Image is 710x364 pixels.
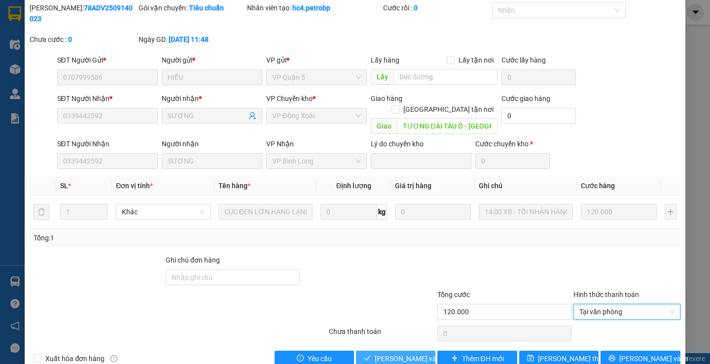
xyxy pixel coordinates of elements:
span: [PERSON_NAME] và In [619,353,688,364]
div: Chưa cước : [30,34,137,45]
div: Người nhận [162,138,262,149]
span: Giao hàng [371,95,402,102]
b: hc4.petrobp [292,4,330,12]
div: Chưa thanh toán [328,326,437,343]
span: Khác [122,204,204,219]
span: [PERSON_NAME] thay đổi [538,353,617,364]
span: VP Quận 5 [272,70,361,85]
span: [GEOGRAPHIC_DATA] tận nơi [399,104,497,115]
button: delete [34,204,49,220]
div: Người gửi [162,55,262,66]
input: Ghi chú đơn hàng [166,269,300,285]
div: Ngày GD: [139,34,246,45]
input: Ghi Chú [479,204,573,220]
span: Giao [371,118,397,134]
b: Tiêu chuẩn [189,4,224,12]
div: Tổng: 1 [34,232,275,243]
input: Cước lấy hàng [501,69,576,85]
div: VP Nhận [266,138,367,149]
span: Thêm ĐH mới [462,353,504,364]
th: Ghi chú [475,176,577,196]
input: Cước giao hàng [501,108,576,124]
label: Hình thức thanh toán [573,291,639,298]
div: VP gửi [266,55,367,66]
div: Gói vận chuyển: [139,2,246,13]
div: Nhân viên tạo: [247,2,381,13]
span: Lấy [371,69,393,85]
b: 0 [68,35,72,43]
div: SĐT Người Nhận [57,138,158,149]
span: VP Bình Long [272,154,361,168]
span: user-add [248,112,256,120]
label: Cước giao hàng [501,95,550,102]
b: 0 [414,4,418,12]
span: Lấy tận nơi [455,55,497,66]
span: Tên hàng [218,182,250,190]
span: Xuất hóa đơn hàng [41,353,108,364]
div: SĐT Người Nhận [57,93,158,104]
div: Lý do chuyển kho [371,138,471,149]
button: plus [665,204,676,220]
span: plus [451,355,458,363]
div: Cước chuyển kho [475,138,550,149]
label: Ghi chú đơn hàng [166,256,220,264]
span: printer [608,355,615,363]
span: SL [60,182,68,190]
span: Đơn vị tính [116,182,153,190]
input: Dọc đường [397,118,497,134]
span: VP Chuyển kho [266,95,313,102]
span: Định lượng [336,182,371,190]
span: save [527,355,534,363]
span: info-circle [110,355,117,362]
span: Cước hàng [581,182,615,190]
span: Lấy hàng [371,56,399,64]
span: VP Đồng Xoài [272,108,361,123]
div: Cước rồi : [383,2,490,13]
span: Tổng cước [437,291,470,298]
span: check [364,355,371,363]
input: 0 [581,204,657,220]
span: Yêu cầu [308,353,332,364]
input: VD: Bàn, Ghế [218,204,313,220]
span: kg [377,204,387,220]
b: [DATE] 11:48 [169,35,209,43]
input: 0 [395,204,471,220]
div: [PERSON_NAME]: [30,2,137,24]
span: exclamation-circle [297,355,304,363]
div: Người nhận [162,93,262,104]
span: Tại văn phòng [579,304,674,319]
label: Cước lấy hàng [501,56,546,64]
span: Giá trị hàng [395,182,431,190]
span: [PERSON_NAME] và Giao hàng [375,353,469,364]
div: SĐT Người Gửi [57,55,158,66]
input: Dọc đường [393,69,497,85]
